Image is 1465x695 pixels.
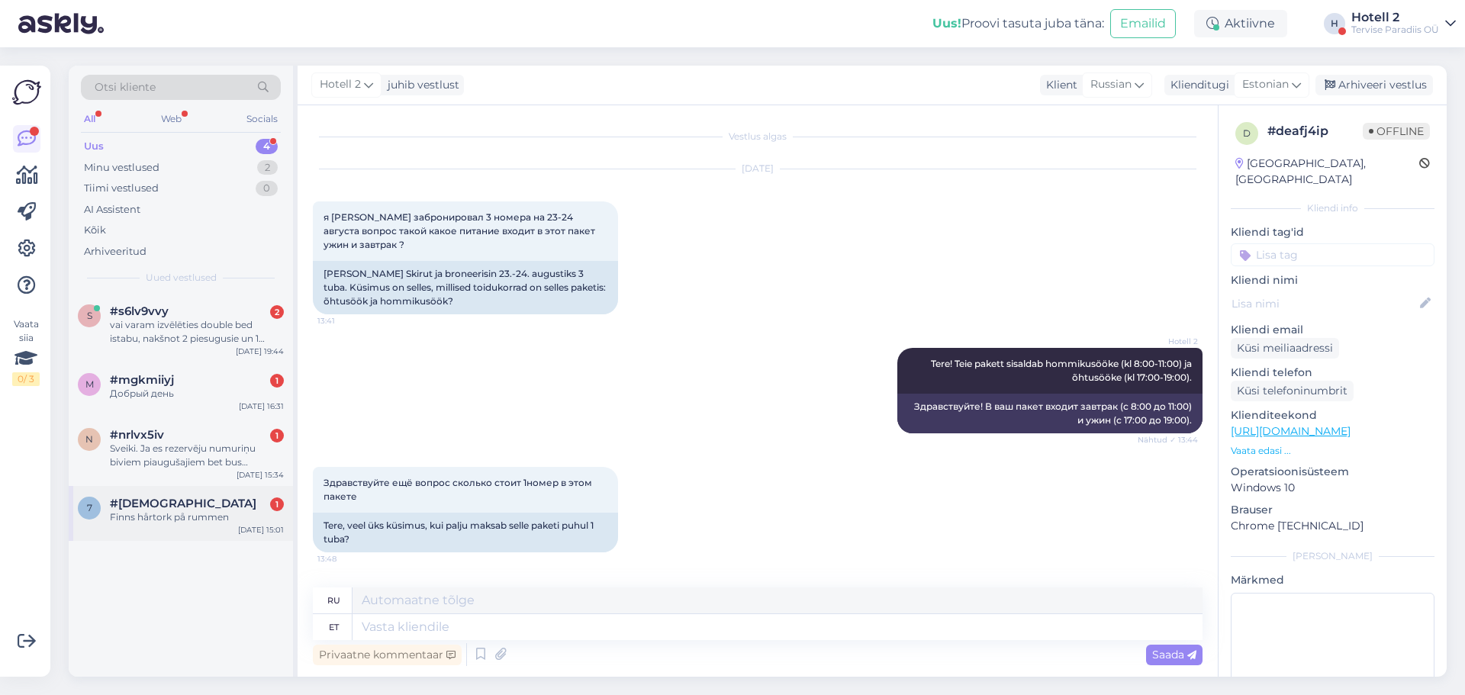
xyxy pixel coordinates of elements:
[110,510,284,524] div: Finns hårtork på rummen
[1231,272,1434,288] p: Kliendi nimi
[84,223,106,238] div: Kõik
[1231,338,1339,359] div: Küsi meiliaadressi
[1110,9,1176,38] button: Emailid
[84,181,159,196] div: Tiimi vestlused
[931,358,1194,383] span: Tere! Teie pakett sisaldab hommikusööke (kl 8:00-11:00) ja õhtusööke (kl 17:00-19:00).
[84,244,146,259] div: Arhiveeritud
[1231,243,1434,266] input: Lisa tag
[87,310,92,321] span: s
[1324,13,1345,34] div: H
[382,77,459,93] div: juhib vestlust
[932,14,1104,33] div: Proovi tasuta juba täna:
[243,109,281,129] div: Socials
[270,429,284,442] div: 1
[1231,502,1434,518] p: Brauser
[324,211,597,250] span: я [PERSON_NAME] забронировал 3 номера на 23-24 августа вопрос такой какое питание входит в этот п...
[84,202,140,217] div: AI Assistent
[1231,224,1434,240] p: Kliendi tag'id
[1231,424,1351,438] a: [URL][DOMAIN_NAME]
[1231,480,1434,496] p: Windows 10
[1315,75,1433,95] div: Arhiveeri vestlus
[1231,518,1434,534] p: Chrome [TECHNICAL_ID]
[313,513,618,552] div: Tere, veel üks küsimus, kui palju maksab selle paketi puhul 1 tuba?
[932,16,961,31] b: Uus!
[110,304,169,318] span: #s6lv9vvy
[1231,444,1434,458] p: Vaata edasi ...
[84,139,104,154] div: Uus
[1242,76,1289,93] span: Estonian
[110,373,174,387] span: #mgkmiiyj
[320,76,361,93] span: Hotell 2
[897,394,1203,433] div: Здравствуйте! В ваш пакет входит завтрак (с 8:00 до 11:00) и ужин (с 17:00 до 19:00).
[238,524,284,536] div: [DATE] 15:01
[236,346,284,357] div: [DATE] 19:44
[1231,549,1434,563] div: [PERSON_NAME]
[1040,77,1077,93] div: Klient
[1231,407,1434,423] p: Klienditeekond
[256,139,278,154] div: 4
[1194,10,1287,37] div: Aktiivne
[270,374,284,388] div: 1
[313,645,462,665] div: Privaatne kommentaar
[1363,123,1430,140] span: Offline
[1090,76,1132,93] span: Russian
[1351,24,1439,36] div: Tervise Paradiis OÜ
[1164,77,1229,93] div: Klienditugi
[1138,434,1198,446] span: Nähtud ✓ 13:44
[1231,365,1434,381] p: Kliendi telefon
[95,79,156,95] span: Otsi kliente
[110,497,256,510] span: #7igzmfhy
[270,497,284,511] div: 1
[1351,11,1439,24] div: Hotell 2
[239,401,284,412] div: [DATE] 16:31
[85,378,94,390] span: m
[110,428,164,442] span: #nrlvx5iv
[1243,127,1251,139] span: d
[87,502,92,513] span: 7
[324,477,594,502] span: Здравствуйте ещё вопрос сколько стоит 1номер в этом пакете
[12,78,41,107] img: Askly Logo
[158,109,185,129] div: Web
[12,317,40,386] div: Vaata siia
[110,387,284,401] div: Добрый день
[1267,122,1363,140] div: # deafj4ip
[1231,201,1434,215] div: Kliendi info
[1231,381,1354,401] div: Küsi telefoninumbrit
[110,442,284,469] div: Sveiki. Ja es rezervēju numuriņu biviem piaugušajiem bet bus pieaugušais un berns tas viss ir labi?
[12,372,40,386] div: 0 / 3
[270,305,284,319] div: 2
[317,553,375,565] span: 13:48
[237,469,284,481] div: [DATE] 15:34
[313,130,1203,143] div: Vestlus algas
[317,315,375,327] span: 13:41
[329,614,339,640] div: et
[85,433,93,445] span: n
[1231,572,1434,588] p: Märkmed
[1141,336,1198,347] span: Hotell 2
[146,271,217,285] span: Uued vestlused
[313,162,1203,175] div: [DATE]
[84,160,159,175] div: Minu vestlused
[110,318,284,346] div: vai varam izvēlēties double bed istabu, nakšnot 2 piesugusie un 1 berns (5gadi)?
[1235,156,1419,188] div: [GEOGRAPHIC_DATA], [GEOGRAPHIC_DATA]
[1231,464,1434,480] p: Operatsioonisüsteem
[1152,648,1196,661] span: Saada
[257,160,278,175] div: 2
[256,181,278,196] div: 0
[313,261,618,314] div: [PERSON_NAME] Skirut ja broneerisin 23.-24. augustiks 3 tuba. Küsimus on selles, millised toiduko...
[1351,11,1456,36] a: Hotell 2Tervise Paradiis OÜ
[1231,322,1434,338] p: Kliendi email
[81,109,98,129] div: All
[1232,295,1417,312] input: Lisa nimi
[327,587,340,613] div: ru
